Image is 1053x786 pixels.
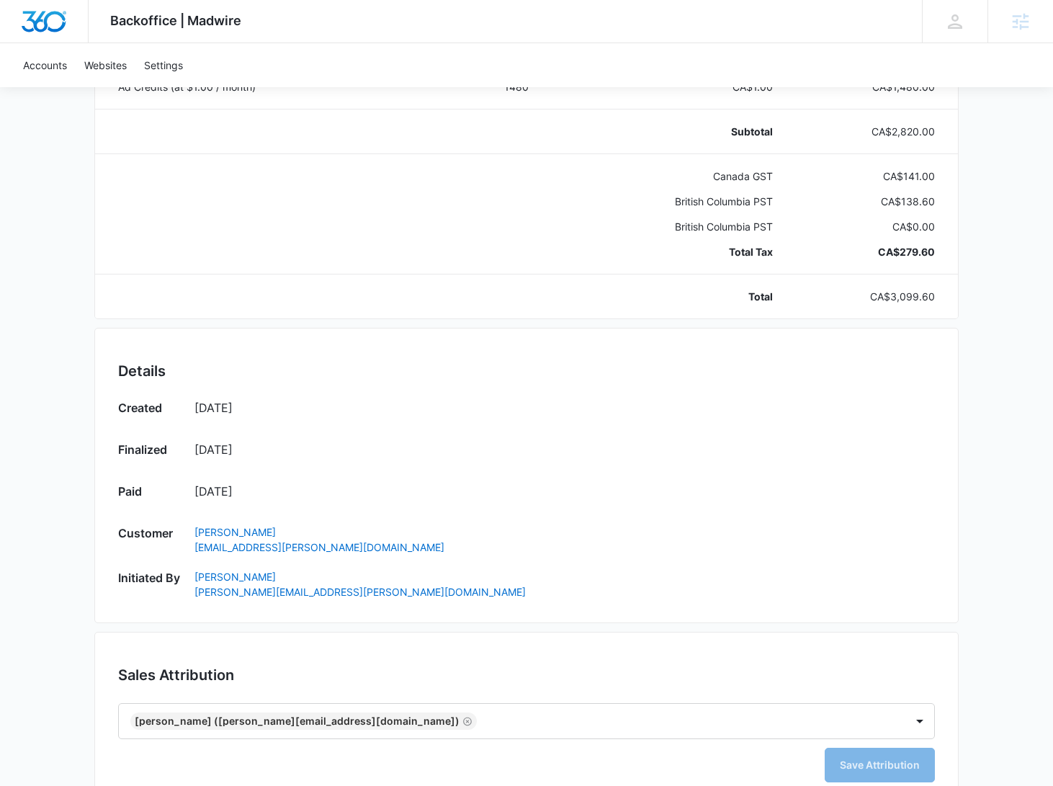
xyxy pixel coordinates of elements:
p: CA$279.60 [807,244,935,259]
p: Total [596,289,773,304]
p: CA$2,820.00 [807,124,935,139]
div: [PERSON_NAME] ([PERSON_NAME][EMAIL_ADDRESS][DOMAIN_NAME]) [135,716,460,726]
h2: Details [118,360,935,382]
p: British Columbia PST [596,219,773,234]
p: Canada GST [596,169,773,184]
h3: Finalized [118,441,180,463]
h3: Created [118,399,180,421]
a: Websites [76,43,135,87]
p: British Columbia PST [596,194,773,209]
p: CA$3,099.60 [807,289,935,304]
p: [DATE] [194,399,935,416]
a: [PERSON_NAME][EMAIL_ADDRESS][PERSON_NAME][DOMAIN_NAME] [194,524,935,555]
p: CA$138.60 [807,194,935,209]
a: Settings [135,43,192,87]
h2: Sales Attribution [118,664,935,686]
p: Subtotal [596,124,773,139]
p: CA$0.00 [807,219,935,234]
h3: Initiated By [118,569,180,594]
h3: Customer [118,524,180,549]
p: [DATE] [194,441,935,458]
p: Total Tax [596,244,773,259]
h3: Paid [118,483,180,504]
a: Accounts [14,43,76,87]
span: Backoffice | Madwire [110,13,241,28]
a: [PERSON_NAME][PERSON_NAME][EMAIL_ADDRESS][PERSON_NAME][DOMAIN_NAME] [194,569,935,599]
p: CA$141.00 [807,169,935,184]
div: Remove Nicole White (nicole.white@madwire.com) [460,716,472,726]
p: [DATE] [194,483,935,500]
